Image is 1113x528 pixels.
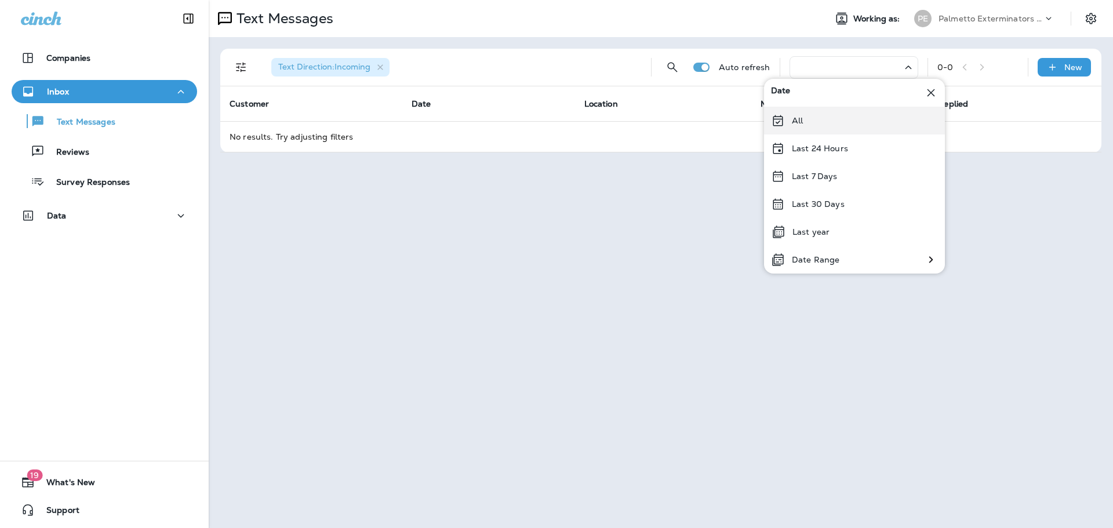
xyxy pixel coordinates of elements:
[172,7,205,30] button: Collapse Sidebar
[939,14,1043,23] p: Palmetto Exterminators LLC
[271,58,390,77] div: Text Direction:Incoming
[1081,8,1101,29] button: Settings
[45,147,89,158] p: Reviews
[853,14,903,24] span: Working as:
[12,139,197,163] button: Reviews
[771,86,791,100] span: Date
[12,204,197,227] button: Data
[47,211,67,220] p: Data
[719,63,770,72] p: Auto refresh
[412,99,431,109] span: Date
[938,99,968,109] span: Replied
[45,117,115,128] p: Text Messages
[45,177,130,188] p: Survey Responses
[232,10,333,27] p: Text Messages
[792,172,838,181] p: Last 7 Days
[230,56,253,79] button: Filters
[12,169,197,194] button: Survey Responses
[792,116,803,125] p: All
[661,56,684,79] button: Search Messages
[792,199,845,209] p: Last 30 Days
[47,87,69,96] p: Inbox
[35,478,95,491] span: What's New
[12,80,197,103] button: Inbox
[12,471,197,494] button: 19What's New
[1064,63,1082,72] p: New
[792,144,848,153] p: Last 24 Hours
[12,498,197,522] button: Support
[761,99,796,109] span: Message
[584,99,618,109] span: Location
[46,53,90,63] p: Companies
[792,255,839,264] p: Date Range
[27,469,42,481] span: 19
[12,46,197,70] button: Companies
[35,505,79,519] span: Support
[278,61,370,72] span: Text Direction : Incoming
[937,63,953,72] div: 0 - 0
[12,109,197,133] button: Text Messages
[220,121,1101,152] td: No results. Try adjusting filters
[914,10,932,27] div: PE
[792,227,830,236] p: Last year
[230,99,269,109] span: Customer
